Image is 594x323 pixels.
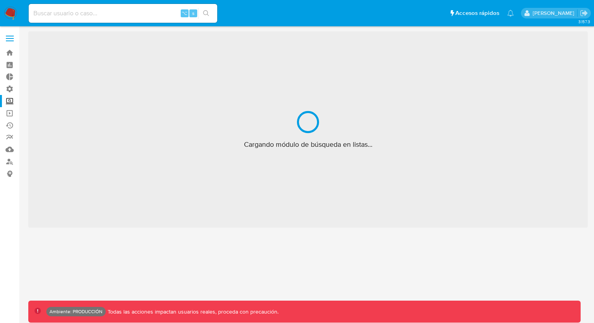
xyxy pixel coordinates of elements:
[29,8,217,18] input: Buscar usuario o caso...
[198,8,214,19] button: search-icon
[106,308,279,316] p: Todas las acciones impactan usuarios reales, proceda con precaución.
[244,140,372,149] span: Cargando módulo de búsqueda en listas...
[507,10,514,16] a: Notificaciones
[181,9,187,17] span: ⌥
[533,9,577,17] p: gonzalo.prendes@mercadolibre.com
[192,9,194,17] span: s
[455,9,499,17] span: Accesos rápidos
[580,9,588,17] a: Salir
[49,310,103,313] p: Ambiente: PRODUCCIÓN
